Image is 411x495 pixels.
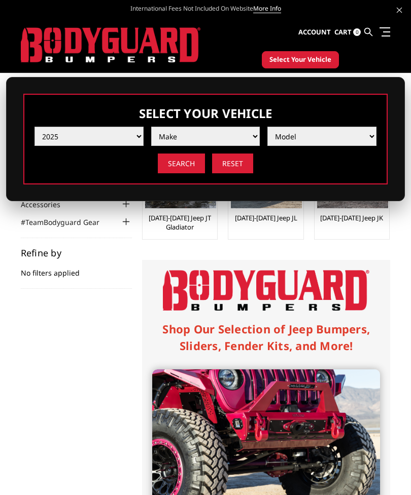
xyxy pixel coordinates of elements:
a: [DATE]-[DATE] Jeep JT Gladiator [145,213,215,232]
h1: Shop Our Selection of Jeep Bumpers, Sliders, Fender Kits, and More! [152,321,380,354]
span: Cart [334,27,352,36]
input: Reset [212,154,253,173]
a: Account [298,19,331,46]
span: Account [298,27,331,36]
input: Search [158,154,205,173]
h5: Refine by [21,248,132,257]
a: [DATE]-[DATE] Jeep JK [320,213,383,222]
select: Please select the value from list. [151,127,260,146]
span: 0 [353,28,361,36]
a: #TeamBodyguard Gear [21,217,112,227]
img: BODYGUARD BUMPERS [21,27,200,63]
a: More Info [253,4,281,13]
h3: Select Your Vehicle [35,105,376,122]
a: [DATE]-[DATE] Jeep JL [235,213,297,222]
img: Bodyguard Bumpers Logo [163,270,369,311]
span: Select Your Vehicle [269,55,331,65]
div: No filters applied [21,248,132,289]
a: Accessories [21,199,73,210]
button: Select Your Vehicle [262,51,339,68]
a: Cart 0 [334,19,361,46]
